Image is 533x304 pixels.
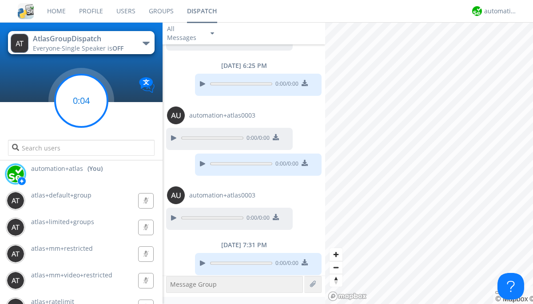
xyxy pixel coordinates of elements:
span: 0:00 / 0:00 [272,259,298,269]
button: Zoom in [330,248,342,261]
img: cddb5a64eb264b2086981ab96f4c1ba7 [18,3,34,19]
img: 373638.png [11,34,28,53]
div: [DATE] 7:31 PM [163,241,325,249]
img: caret-down-sm.svg [211,32,214,35]
div: [DATE] 6:25 PM [163,61,325,70]
img: 373638.png [167,186,185,204]
span: 0:00 / 0:00 [272,160,298,170]
span: Reset bearing to north [330,274,342,287]
span: 0:00 / 0:00 [243,214,270,224]
span: atlas+limited+groups [31,217,94,226]
img: download media button [302,259,308,265]
button: Toggle attribution [495,291,502,294]
span: atlas+mm+restricted [31,244,93,253]
input: Search users [8,140,154,156]
img: download media button [273,214,279,220]
img: 373638.png [7,192,24,209]
img: 373638.png [7,218,24,236]
div: automation+atlas [484,7,517,16]
img: download media button [302,160,308,166]
span: Single Speaker is [62,44,123,52]
span: automation+atlas0003 [189,191,255,200]
img: 373638.png [167,107,185,124]
iframe: Toggle Customer Support [497,273,524,300]
img: d2d01cd9b4174d08988066c6d424eccd [472,6,482,16]
div: AtlasGroupDispatch [33,34,133,44]
span: atlas+default+group [31,191,91,199]
img: Translation enabled [139,77,155,93]
img: 373638.png [7,245,24,263]
img: download media button [302,80,308,86]
button: Zoom out [330,261,342,274]
a: Mapbox [495,295,528,303]
img: 373638.png [7,272,24,289]
div: All Messages [167,24,203,42]
span: automation+atlas [31,164,83,173]
div: (You) [88,164,103,173]
img: d2d01cd9b4174d08988066c6d424eccd [7,165,24,183]
button: AtlasGroupDispatchEveryone·Single Speaker isOFF [8,31,154,54]
span: 0:00 / 0:00 [243,134,270,144]
span: Zoom out [330,261,342,274]
a: Mapbox logo [328,291,367,301]
div: Everyone · [33,44,133,53]
span: OFF [112,44,123,52]
span: automation+atlas0003 [189,111,255,120]
span: 0:00 / 0:00 [272,80,298,90]
button: Reset bearing to north [330,274,342,287]
span: atlas+mm+video+restricted [31,271,112,279]
img: download media button [273,134,279,140]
